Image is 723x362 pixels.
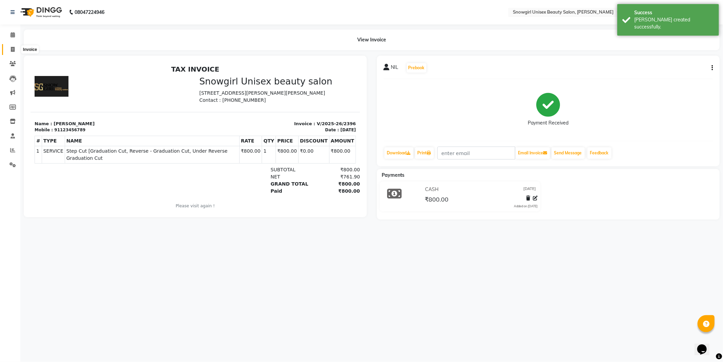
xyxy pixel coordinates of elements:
[4,140,325,147] p: Please visit again !
[36,85,207,99] span: Step Cut [Graduation Cut, Reverse - Graduation Cut, Under Reverse Graduation Cut
[236,111,283,118] div: NET
[425,195,449,205] span: ₹800.00
[283,118,329,125] div: ₹800.00
[516,147,550,159] button: Email Invoice
[236,104,283,111] div: SUBTOTAL
[283,104,329,111] div: ₹800.00
[169,34,325,41] p: Contact : [PHONE_NUMBER]
[245,74,268,84] th: PRICE
[268,84,299,101] td: ₹0.00
[11,84,34,101] td: SERVICE
[283,125,329,132] div: ₹800.00
[169,58,325,65] p: Invoice : V/2025-26/2396
[523,186,536,193] span: [DATE]
[299,84,325,101] td: ₹800.00
[415,147,434,159] a: Print
[209,74,232,84] th: RATE
[437,147,515,159] input: enter email
[4,58,161,65] p: Name : [PERSON_NAME]
[21,45,39,54] div: Invoice
[382,172,405,178] span: Payments
[407,63,426,73] button: Prebook
[24,64,55,71] div: 91123456789
[232,74,245,84] th: QTY
[587,147,611,159] a: Feedback
[551,147,585,159] button: Send Message
[514,204,538,209] div: Added on [DATE]
[169,14,325,24] h3: Snowgirl Unisex beauty salon
[236,118,283,125] div: GRAND TOTAL
[268,74,299,84] th: DISCOUNT
[236,125,283,132] div: Paid
[283,111,329,118] div: ₹761.90
[169,27,325,34] p: [STREET_ADDRESS][PERSON_NAME][PERSON_NAME]
[695,335,716,355] iframe: chat widget
[295,64,308,71] div: Date :
[24,30,720,50] div: View Invoice
[232,84,245,101] td: 1
[245,84,268,101] td: ₹800.00
[634,16,714,31] div: Bill created successfully.
[299,74,325,84] th: AMOUNT
[528,120,568,127] div: Payment Received
[209,84,232,101] td: ₹800.00
[34,74,209,84] th: NAME
[4,64,22,71] div: Mobile :
[17,3,64,22] img: logo
[425,186,439,193] span: CASH
[75,3,104,22] b: 08047224946
[11,74,34,84] th: TYPE
[384,147,414,159] a: Download
[310,64,325,71] div: [DATE]
[634,9,714,16] div: Success
[4,84,12,101] td: 1
[4,3,325,11] h2: TAX INVOICE
[4,74,12,84] th: #
[391,64,399,73] span: NIL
